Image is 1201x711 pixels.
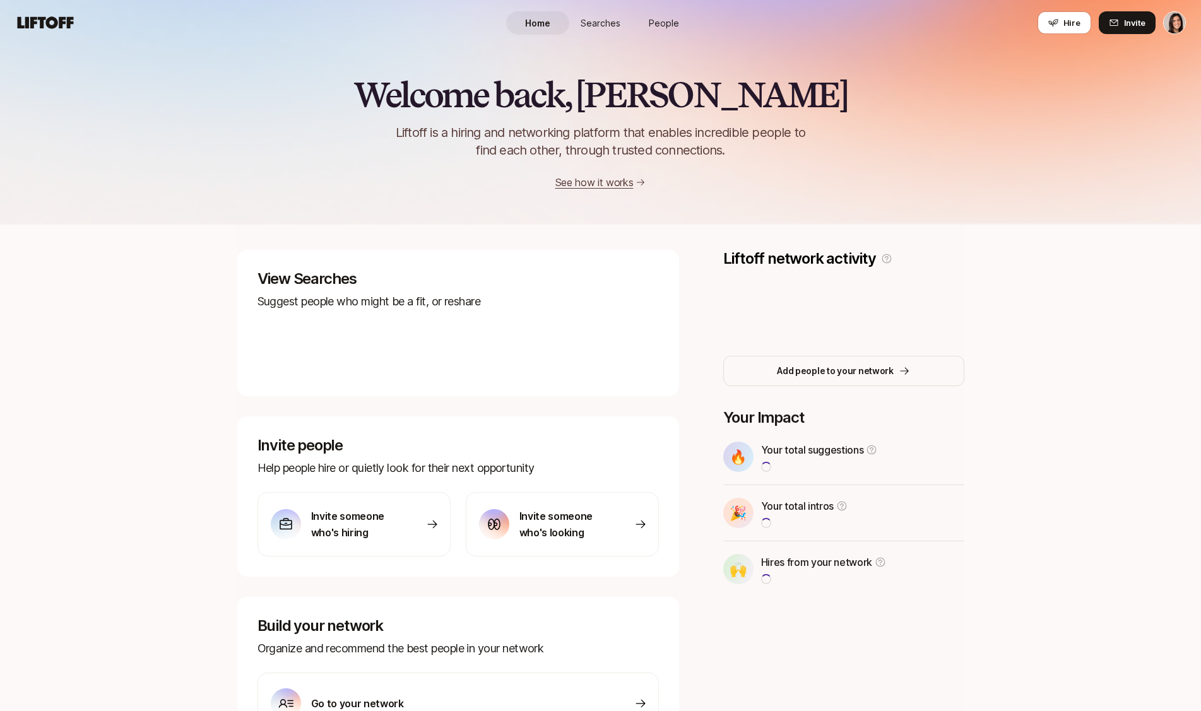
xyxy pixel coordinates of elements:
[375,124,827,159] p: Liftoff is a hiring and networking platform that enables incredible people to find each other, th...
[506,11,569,35] a: Home
[519,508,608,541] p: Invite someone who's looking
[649,16,679,30] span: People
[525,16,550,30] span: Home
[723,409,964,426] p: Your Impact
[257,640,659,657] p: Organize and recommend the best people in your network
[257,293,659,310] p: Suggest people who might be a fit, or reshare
[1124,16,1145,29] span: Invite
[1164,12,1185,33] img: Eleanor Morgan
[723,498,754,528] div: 🎉
[1163,11,1186,34] button: Eleanor Morgan
[311,508,399,541] p: Invite someone who's hiring
[569,11,632,35] a: Searches
[1063,16,1080,29] span: Hire
[723,356,964,386] button: Add people to your network
[581,16,620,30] span: Searches
[555,176,634,189] a: See how it works
[632,11,695,35] a: People
[761,442,864,458] p: Your total suggestions
[257,459,659,477] p: Help people hire or quietly look for their next opportunity
[257,617,659,635] p: Build your network
[1099,11,1156,34] button: Invite
[257,270,659,288] p: View Searches
[761,498,834,514] p: Your total intros
[353,76,848,114] h2: Welcome back, [PERSON_NAME]
[723,554,754,584] div: 🙌
[761,554,873,570] p: Hires from your network
[1038,11,1091,34] button: Hire
[723,250,876,267] p: Liftoff network activity
[777,363,894,379] p: Add people to your network
[723,442,754,472] div: 🔥
[257,437,659,454] p: Invite people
